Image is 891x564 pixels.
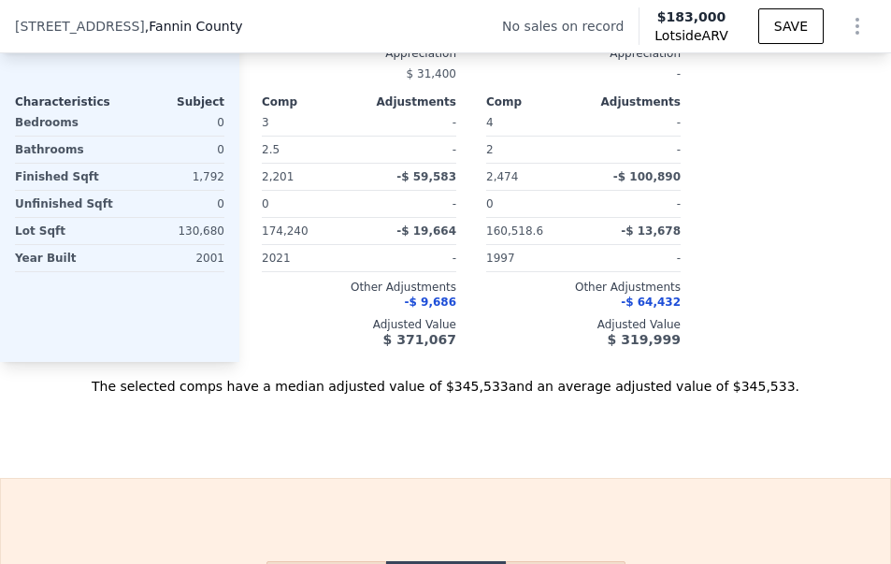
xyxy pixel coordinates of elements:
div: Adjusted Value [262,317,456,332]
div: Finished Sqft [15,164,116,190]
div: Other Adjustments [486,280,681,295]
div: 1,792 [123,164,224,190]
div: - [587,191,681,217]
span: 3 [262,116,269,129]
span: $ 319,999 [608,332,681,347]
div: Lot Sqft [15,218,116,244]
div: - [363,109,456,136]
div: 2 [486,137,580,163]
span: -$ 9,686 [405,296,456,309]
div: Adjustments [583,94,681,109]
button: Show Options [839,7,876,45]
div: Year Built [15,245,116,271]
span: -$ 100,890 [613,170,681,183]
button: SAVE [758,8,824,44]
span: , Fannin County [145,17,243,36]
span: -$ 13,678 [621,224,681,238]
span: [STREET_ADDRESS] [15,17,145,36]
div: - [363,245,456,271]
span: 2,474 [486,170,518,183]
span: 0 [262,197,269,210]
div: Unfinished Sqft [15,191,116,217]
div: 1997 [486,245,580,271]
span: 4 [486,116,494,129]
div: Bathrooms [15,137,116,163]
span: $ 31,400 [407,67,456,80]
span: $ 371,067 [383,332,456,347]
span: 174,240 [262,224,309,238]
span: Lotside ARV [654,26,727,45]
div: Comp [262,94,359,109]
div: 2021 [262,245,355,271]
div: 130,680 [123,218,224,244]
div: Bedrooms [15,109,116,136]
div: 2.5 [262,137,355,163]
span: -$ 59,583 [396,170,456,183]
div: - [363,191,456,217]
div: - [587,137,681,163]
span: 160,518.6 [486,224,543,238]
div: 0 [123,137,224,163]
span: $183,000 [657,9,726,24]
div: - [587,245,681,271]
div: Other Adjustments [262,280,456,295]
div: 2001 [123,245,224,271]
div: Appreciation [262,46,456,61]
div: Subject [120,94,224,109]
div: Characteristics [15,94,120,109]
div: Appreciation [486,46,681,61]
span: 0 [486,197,494,210]
div: - [363,137,456,163]
div: No sales on record [502,17,639,36]
div: 0 [123,191,224,217]
div: 0 [123,109,224,136]
div: - [486,61,681,87]
div: Adjustments [359,94,456,109]
span: 2,201 [262,170,294,183]
div: Adjusted Value [486,317,681,332]
div: Comp [486,94,583,109]
div: - [587,109,681,136]
span: -$ 64,432 [621,296,681,309]
span: -$ 19,664 [396,224,456,238]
